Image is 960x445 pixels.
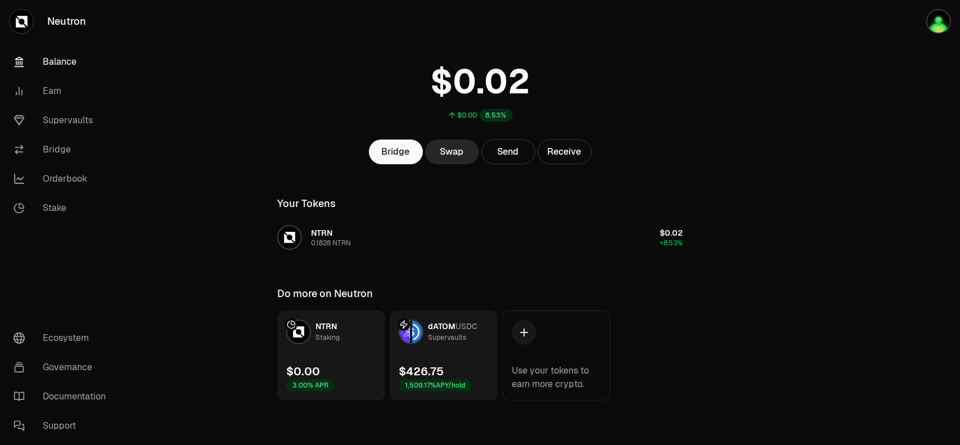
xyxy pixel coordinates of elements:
[369,140,423,164] a: Bridge
[286,379,335,392] div: 3.00% APR
[4,194,121,223] a: Stake
[926,9,951,34] img: sw-firefox
[480,109,513,122] div: 8.53%
[400,321,410,343] img: dATOM Logo
[390,311,498,401] a: dATOM LogoUSDC LogodATOMUSDCSupervaults$426.751,509.17%APY/hold
[4,135,121,164] a: Bridge
[660,239,683,248] span: +8.53%
[660,228,683,238] span: $0.02
[277,196,336,212] div: Your Tokens
[538,140,592,164] button: Receive
[311,239,351,248] div: 0.1828 NTRN
[399,363,444,379] div: $426.75
[4,353,121,382] a: Governance
[512,364,601,391] div: Use your tokens to earn more crypto.
[4,77,121,106] a: Earn
[4,47,121,77] a: Balance
[316,332,340,343] div: Staking
[4,382,121,411] a: Documentation
[287,321,310,343] img: NTRN Logo
[271,221,689,254] button: NTRN LogoNTRN0.1828 NTRN$0.02+8.53%
[481,140,535,164] button: Send
[4,164,121,194] a: Orderbook
[4,323,121,353] a: Ecosystem
[316,321,337,331] span: NTRN
[425,140,479,164] a: Swap
[278,226,301,249] img: NTRN Logo
[286,363,320,379] div: $0.00
[502,311,610,401] a: Use your tokens to earn more crypto.
[277,311,385,401] a: NTRN LogoNTRNStaking$0.003.00% APR
[428,332,466,343] div: Supervaults
[428,321,456,331] span: dATOM
[277,286,373,302] div: Do more on Neutron
[412,321,422,343] img: USDC Logo
[4,411,121,440] a: Support
[399,379,471,392] div: 1,509.17% APY/hold
[456,321,477,331] span: USDC
[311,228,332,238] span: NTRN
[458,111,477,120] div: $0.00
[4,106,121,135] a: Supervaults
